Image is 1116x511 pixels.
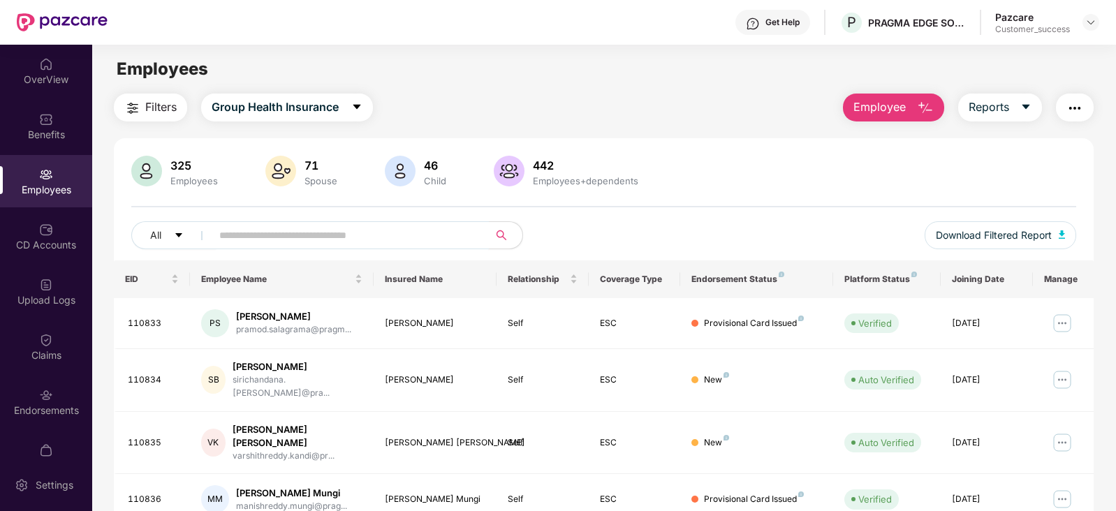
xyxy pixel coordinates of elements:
img: svg+xml;base64,PHN2ZyBpZD0iQmVuZWZpdHMiIHhtbG5zPSJodHRwOi8vd3d3LnczLm9yZy8yMDAwL3N2ZyIgd2lkdGg9Ij... [39,112,53,126]
span: Download Filtered Report [936,228,1052,243]
div: Settings [31,478,78,492]
div: Customer_success [995,24,1070,35]
div: New [704,373,729,387]
button: Reportscaret-down [958,94,1042,121]
div: [DATE] [952,317,1022,330]
div: Self [508,317,578,330]
button: Group Health Insurancecaret-down [201,94,373,121]
div: [PERSON_NAME] [233,360,363,373]
div: [PERSON_NAME] [385,373,485,387]
div: SB [201,366,226,394]
img: svg+xml;base64,PHN2ZyBpZD0iQ0RfQWNjb3VudHMiIGRhdGEtbmFtZT0iQ0QgQWNjb3VudHMiIHhtbG5zPSJodHRwOi8vd3... [39,223,53,237]
span: search [488,230,515,241]
div: [PERSON_NAME] Mungi [236,487,347,500]
img: svg+xml;base64,PHN2ZyB4bWxucz0iaHR0cDovL3d3dy53My5vcmcvMjAwMC9zdmciIHdpZHRoPSIyNCIgaGVpZ2h0PSIyNC... [124,100,141,117]
div: Provisional Card Issued [704,317,804,330]
div: 442 [530,158,641,172]
div: Self [508,436,578,450]
div: [DATE] [952,436,1022,450]
span: Reports [969,98,1009,116]
div: Child [421,175,449,186]
div: ESC [600,317,670,330]
th: Insured Name [374,260,496,298]
div: Auto Verified [858,436,914,450]
span: Employee [853,98,906,116]
div: [DATE] [952,493,1022,506]
img: svg+xml;base64,PHN2ZyBpZD0iQ2xhaW0iIHhtbG5zPSJodHRwOi8vd3d3LnczLm9yZy8yMDAwL3N2ZyIgd2lkdGg9IjIwIi... [39,333,53,347]
img: svg+xml;base64,PHN2ZyB4bWxucz0iaHR0cDovL3d3dy53My5vcmcvMjAwMC9zdmciIHdpZHRoPSI4IiBoZWlnaHQ9IjgiIH... [798,491,804,497]
div: Get Help [765,17,800,28]
span: caret-down [351,101,362,114]
div: ESC [600,436,670,450]
span: EID [125,274,169,285]
img: svg+xml;base64,PHN2ZyBpZD0iVXBsb2FkX0xvZ3MiIGRhdGEtbmFtZT0iVXBsb2FkIExvZ3MiIHhtbG5zPSJodHRwOi8vd3... [39,278,53,292]
img: svg+xml;base64,PHN2ZyB4bWxucz0iaHR0cDovL3d3dy53My5vcmcvMjAwMC9zdmciIHhtbG5zOnhsaW5rPSJodHRwOi8vd3... [1059,230,1066,239]
div: Employees+dependents [530,175,641,186]
img: svg+xml;base64,PHN2ZyBpZD0iTXlfT3JkZXJzIiBkYXRhLW5hbWU9Ik15IE9yZGVycyIgeG1sbnM9Imh0dHA6Ly93d3cudz... [39,443,53,457]
div: Self [508,373,578,387]
div: VK [201,429,225,457]
div: ESC [600,493,670,506]
div: 110834 [128,373,179,387]
div: [PERSON_NAME] [385,317,485,330]
div: PRAGMA EDGE SOFTWARE SERVICES PRIVATE LIMITED [868,16,966,29]
img: svg+xml;base64,PHN2ZyB4bWxucz0iaHR0cDovL3d3dy53My5vcmcvMjAwMC9zdmciIHdpZHRoPSI4IiBoZWlnaHQ9IjgiIH... [911,272,917,277]
div: 71 [302,158,340,172]
span: Relationship [508,274,567,285]
span: P [847,14,856,31]
div: Spouse [302,175,340,186]
span: caret-down [1020,101,1031,114]
div: [PERSON_NAME] [PERSON_NAME] [233,423,363,450]
img: svg+xml;base64,PHN2ZyB4bWxucz0iaHR0cDovL3d3dy53My5vcmcvMjAwMC9zdmciIHdpZHRoPSI4IiBoZWlnaHQ9IjgiIH... [798,316,804,321]
img: manageButton [1051,488,1073,510]
span: Filters [145,98,177,116]
div: 110836 [128,493,179,506]
div: 110833 [128,317,179,330]
div: Pazcare [995,10,1070,24]
div: varshithreddy.kandi@pr... [233,450,363,463]
div: Self [508,493,578,506]
div: Provisional Card Issued [704,493,804,506]
button: search [488,221,523,249]
img: svg+xml;base64,PHN2ZyB4bWxucz0iaHR0cDovL3d3dy53My5vcmcvMjAwMC9zdmciIHhtbG5zOnhsaW5rPSJodHRwOi8vd3... [385,156,416,186]
div: [PERSON_NAME] [236,310,351,323]
span: caret-down [174,230,184,242]
div: [PERSON_NAME] Mungi [385,493,485,506]
img: svg+xml;base64,PHN2ZyB4bWxucz0iaHR0cDovL3d3dy53My5vcmcvMjAwMC9zdmciIHdpZHRoPSI4IiBoZWlnaHQ9IjgiIH... [724,372,729,378]
th: Coverage Type [589,260,681,298]
div: Verified [858,316,892,330]
div: pramod.salagrama@pragm... [236,323,351,336]
th: Employee Name [190,260,374,298]
div: Verified [858,492,892,506]
div: Employees [168,175,221,186]
div: 110835 [128,436,179,450]
div: ESC [600,373,670,387]
img: svg+xml;base64,PHN2ZyBpZD0iRW1wbG95ZWVzIiB4bWxucz0iaHR0cDovL3d3dy53My5vcmcvMjAwMC9zdmciIHdpZHRoPS... [39,168,53,182]
img: manageButton [1051,312,1073,334]
div: [PERSON_NAME] [PERSON_NAME] [385,436,485,450]
img: New Pazcare Logo [17,13,108,31]
th: Relationship [497,260,589,298]
div: 325 [168,158,221,172]
div: 46 [421,158,449,172]
img: svg+xml;base64,PHN2ZyB4bWxucz0iaHR0cDovL3d3dy53My5vcmcvMjAwMC9zdmciIHhtbG5zOnhsaW5rPSJodHRwOi8vd3... [494,156,524,186]
button: Allcaret-down [131,221,216,249]
img: svg+xml;base64,PHN2ZyB4bWxucz0iaHR0cDovL3d3dy53My5vcmcvMjAwMC9zdmciIHhtbG5zOnhsaW5rPSJodHRwOi8vd3... [131,156,162,186]
img: svg+xml;base64,PHN2ZyBpZD0iSG9tZSIgeG1sbnM9Imh0dHA6Ly93d3cudzMub3JnLzIwMDAvc3ZnIiB3aWR0aD0iMjAiIG... [39,57,53,71]
div: Auto Verified [858,373,914,387]
img: svg+xml;base64,PHN2ZyBpZD0iSGVscC0zMngzMiIgeG1sbnM9Imh0dHA6Ly93d3cudzMub3JnLzIwMDAvc3ZnIiB3aWR0aD... [746,17,760,31]
button: Employee [843,94,944,121]
span: Group Health Insurance [212,98,339,116]
img: svg+xml;base64,PHN2ZyB4bWxucz0iaHR0cDovL3d3dy53My5vcmcvMjAwMC9zdmciIHhtbG5zOnhsaW5rPSJodHRwOi8vd3... [265,156,296,186]
button: Download Filtered Report [925,221,1077,249]
th: Manage [1033,260,1094,298]
button: Filters [114,94,187,121]
img: manageButton [1051,369,1073,391]
div: New [704,436,729,450]
div: Endorsement Status [691,274,822,285]
img: svg+xml;base64,PHN2ZyB4bWxucz0iaHR0cDovL3d3dy53My5vcmcvMjAwMC9zdmciIHdpZHRoPSI4IiBoZWlnaHQ9IjgiIH... [779,272,784,277]
div: PS [201,309,229,337]
img: svg+xml;base64,PHN2ZyBpZD0iRHJvcGRvd24tMzJ4MzIiIHhtbG5zPSJodHRwOi8vd3d3LnczLm9yZy8yMDAwL3N2ZyIgd2... [1085,17,1096,28]
img: svg+xml;base64,PHN2ZyB4bWxucz0iaHR0cDovL3d3dy53My5vcmcvMjAwMC9zdmciIHdpZHRoPSI4IiBoZWlnaHQ9IjgiIH... [724,435,729,440]
span: Employee Name [201,274,352,285]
